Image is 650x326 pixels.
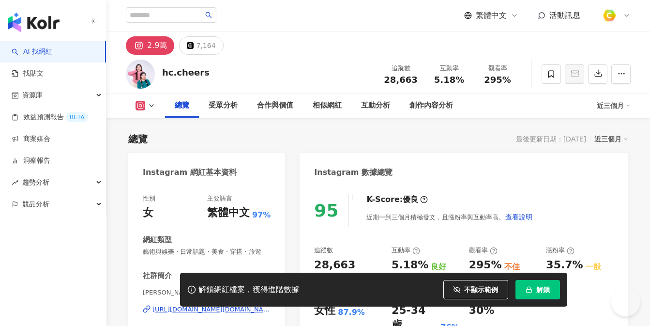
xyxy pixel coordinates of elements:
[515,280,560,299] button: 解鎖
[207,205,250,220] div: 繁體中文
[505,207,533,227] button: 查看說明
[196,39,215,52] div: 7,164
[382,63,419,73] div: 追蹤數
[12,156,50,166] a: 洞察報告
[384,75,417,85] span: 28,663
[536,286,550,294] span: 解鎖
[546,246,574,255] div: 漲粉率
[22,171,49,193] span: 趨勢分析
[484,75,511,85] span: 295%
[126,60,155,89] img: KOL Avatar
[147,39,167,52] div: 2.9萬
[252,210,271,220] span: 97%
[479,63,516,73] div: 觀看率
[8,13,60,32] img: logo
[516,135,586,143] div: 最後更新日期：[DATE]
[409,100,453,111] div: 創作內容分析
[314,201,338,220] div: 95
[431,262,446,272] div: 良好
[152,305,271,314] div: [URL][DOMAIN_NAME][DOMAIN_NAME]
[469,246,498,255] div: 觀看率
[22,84,43,106] span: 資源庫
[162,66,210,78] div: hc.cheers
[143,271,172,281] div: 社群簡介
[476,10,507,21] span: 繁體中文
[143,305,271,314] a: [URL][DOMAIN_NAME][DOMAIN_NAME]
[143,235,172,245] div: 網紅類型
[366,194,428,205] div: K-Score :
[338,307,365,318] div: 87.9%
[209,100,238,111] div: 受眾分析
[361,100,390,111] div: 互動分析
[314,246,333,255] div: 追蹤數
[12,179,18,186] span: rise
[546,258,583,273] div: 35.7%
[586,262,601,272] div: 一般
[504,262,520,272] div: 不佳
[314,303,335,318] div: 女性
[198,285,299,295] div: 解鎖網紅檔案，獲得進階數據
[314,167,393,178] div: Instagram 數據總覽
[600,6,619,25] img: %E6%96%B9%E5%BD%A2%E7%B4%94.png
[175,100,189,111] div: 總覽
[392,258,428,273] div: 5.18%
[12,134,50,144] a: 商案媒合
[128,132,148,146] div: 總覽
[143,167,237,178] div: Instagram 網紅基本資料
[143,248,271,256] span: 藝術與娛樂 · 日常話題 · 美食 · 穿搭 · 旅遊
[443,280,508,299] button: 不顯示範例
[392,246,420,255] div: 互動率
[434,75,464,85] span: 5.18%
[207,194,232,203] div: 主要語言
[594,133,628,145] div: 近三個月
[12,69,44,78] a: 找貼文
[143,205,153,220] div: 女
[366,207,533,227] div: 近期一到三個月積極發文，且漲粉率與互動率高。
[464,286,498,294] span: 不顯示範例
[469,258,502,273] div: 295%
[597,98,631,113] div: 近三個月
[549,11,580,20] span: 活動訊息
[313,100,342,111] div: 相似網紅
[205,12,212,18] span: search
[505,213,532,221] span: 查看說明
[469,303,495,318] div: 30%
[22,193,49,215] span: 競品分析
[431,63,468,73] div: 互動率
[12,47,52,57] a: searchAI 找網紅
[12,112,88,122] a: 效益預測報告BETA
[143,194,155,203] div: 性別
[257,100,293,111] div: 合作與價值
[314,258,355,273] div: 28,663
[403,194,418,205] div: 優良
[126,36,174,55] button: 2.9萬
[179,36,223,55] button: 7,164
